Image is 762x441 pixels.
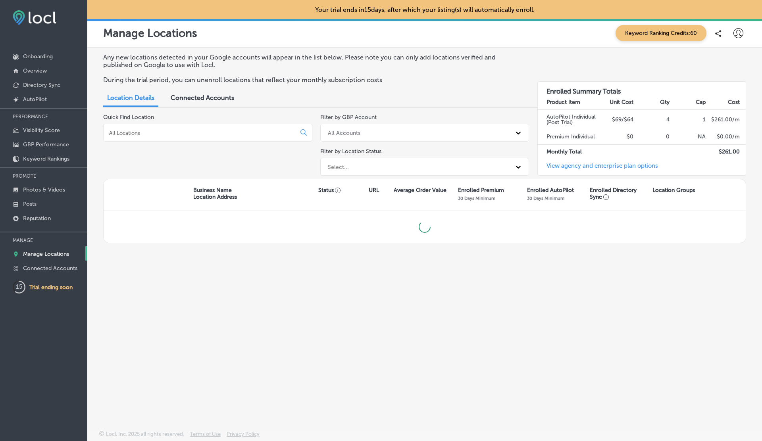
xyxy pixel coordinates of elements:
span: Connected Accounts [171,94,234,102]
td: 0 [634,130,670,144]
div: All Accounts [328,129,360,136]
input: All Locations [108,129,294,136]
label: Filter by GBP Account [320,114,377,121]
td: $ 0.00 /m [706,130,746,144]
p: Location Groups [652,187,695,194]
p: Enrolled AutoPilot [527,187,574,194]
td: $69/$64 [598,109,634,130]
p: Keyword Rankings [23,155,69,162]
span: Keyword Ranking Credits: 60 [616,25,706,41]
img: fda3e92497d09a02dc62c9cd864e3231.png [13,10,56,25]
p: During the trial period, you can unenroll locations that reflect your monthly subscription costs [103,76,521,84]
p: Your trial ends in 15 days, after which your listing(s) will automatically enroll. [315,6,535,13]
td: 4 [634,109,670,130]
td: 1 [670,109,706,130]
td: Monthly Total [538,144,598,159]
p: GBP Performance [23,141,69,148]
label: Quick Find Location [103,114,154,121]
a: Terms of Use [190,431,221,441]
td: $0 [598,130,634,144]
p: Enrolled Directory Sync [590,187,648,200]
th: Cost [706,95,746,110]
p: Overview [23,67,47,74]
p: Connected Accounts [23,265,77,272]
td: NA [670,130,706,144]
span: Location Details [107,94,154,102]
p: AutoPilot [23,96,47,103]
td: $ 261.00 [706,144,746,159]
p: Onboarding [23,53,53,60]
td: AutoPilot Individual (Post Trial) [538,109,598,130]
strong: Product Item [546,99,580,105]
p: Photos & Videos [23,186,65,193]
text: 15 [16,283,23,290]
p: Status [318,187,368,194]
p: Posts [23,201,37,207]
p: Manage Locations [23,251,69,257]
th: Unit Cost [598,95,634,110]
p: Locl, Inc. 2025 all rights reserved. [106,431,184,437]
h3: Enrolled Summary Totals [538,82,746,95]
div: Select... [328,163,349,170]
p: Directory Sync [23,82,61,88]
td: $ 261.00 /m [706,109,746,130]
p: Trial ending soon [29,284,73,291]
p: Enrolled Premium [458,187,504,194]
a: Privacy Policy [227,431,260,441]
label: Filter by Location Status [320,148,381,155]
p: Manage Locations [103,27,197,40]
th: Qty [634,95,670,110]
p: Visibility Score [23,127,60,134]
p: URL [369,187,379,194]
p: Average Order Value [394,187,446,194]
p: Business Name Location Address [193,187,237,200]
a: View agency and enterprise plan options [538,162,658,175]
p: 30 Days Minimum [458,196,495,201]
td: Premium Individual [538,130,598,144]
p: Reputation [23,215,51,222]
p: Any new locations detected in your Google accounts will appear in the list below. Please note you... [103,54,521,69]
p: 30 Days Minimum [527,196,564,201]
th: Cap [670,95,706,110]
